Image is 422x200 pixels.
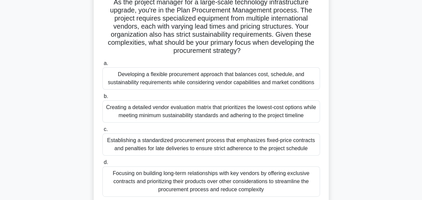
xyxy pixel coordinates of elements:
span: c. [104,126,108,132]
div: Creating a detailed vendor evaluation matrix that prioritizes the lowest-cost options while meeti... [102,100,320,123]
span: b. [104,93,108,99]
span: d. [104,159,108,165]
div: Developing a flexible procurement approach that balances cost, schedule, and sustainability requi... [102,67,320,90]
div: Focusing on building long-term relationships with key vendors by offering exclusive contracts and... [102,166,320,197]
span: a. [104,60,108,66]
div: Establishing a standardized procurement process that emphasizes fixed-price contracts and penalti... [102,133,320,156]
